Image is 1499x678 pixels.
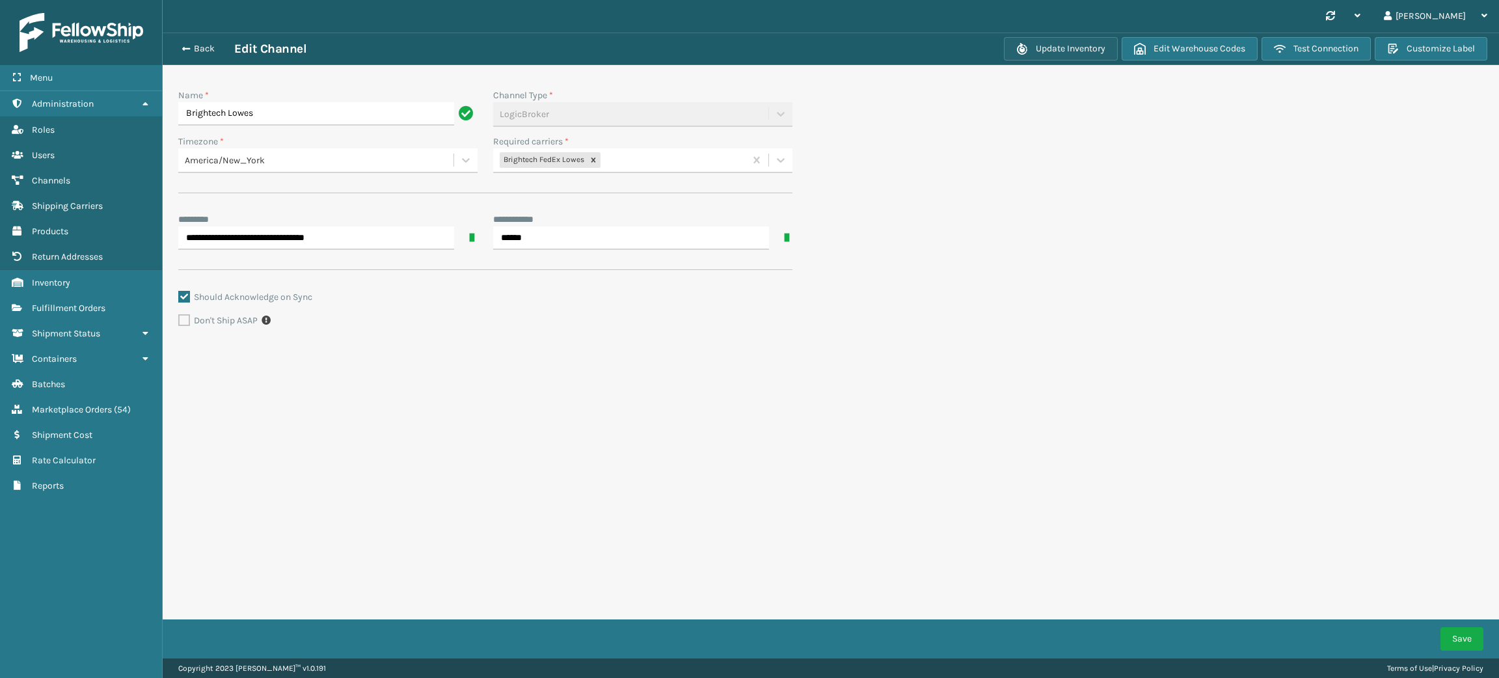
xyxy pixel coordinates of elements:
[178,292,312,303] label: Should Acknowledge on Sync
[114,404,131,415] span: ( 54 )
[178,315,258,326] label: Don't Ship ASAP
[32,429,92,441] span: Shipment Cost
[493,88,553,102] label: Channel Type
[32,98,94,109] span: Administration
[32,328,100,339] span: Shipment Status
[178,135,224,148] label: Timezone
[178,88,209,102] label: Name
[32,303,105,314] span: Fulfillment Orders
[500,152,586,168] div: Brightech FedEx Lowes
[32,353,77,364] span: Containers
[174,43,234,55] button: Back
[32,277,70,288] span: Inventory
[20,13,143,52] img: logo
[32,150,55,161] span: Users
[32,200,103,211] span: Shipping Carriers
[1387,664,1432,673] a: Terms of Use
[32,404,112,415] span: Marketplace Orders
[32,251,103,262] span: Return Addresses
[32,480,64,491] span: Reports
[1122,37,1258,61] button: Edit Warehouse Codes
[32,455,96,466] span: Rate Calculator
[1375,37,1487,61] button: Customize Label
[1440,627,1483,651] button: Save
[32,379,65,390] span: Batches
[30,72,53,83] span: Menu
[1434,664,1483,673] a: Privacy Policy
[1262,37,1371,61] button: Test Connection
[185,154,455,167] div: America/New_York
[234,41,306,57] h3: Edit Channel
[493,135,569,148] label: Required carriers
[1004,37,1118,61] button: Update Inventory
[32,175,70,186] span: Channels
[178,658,326,678] p: Copyright 2023 [PERSON_NAME]™ v 1.0.191
[1387,658,1483,678] div: |
[32,124,55,135] span: Roles
[32,226,68,237] span: Products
